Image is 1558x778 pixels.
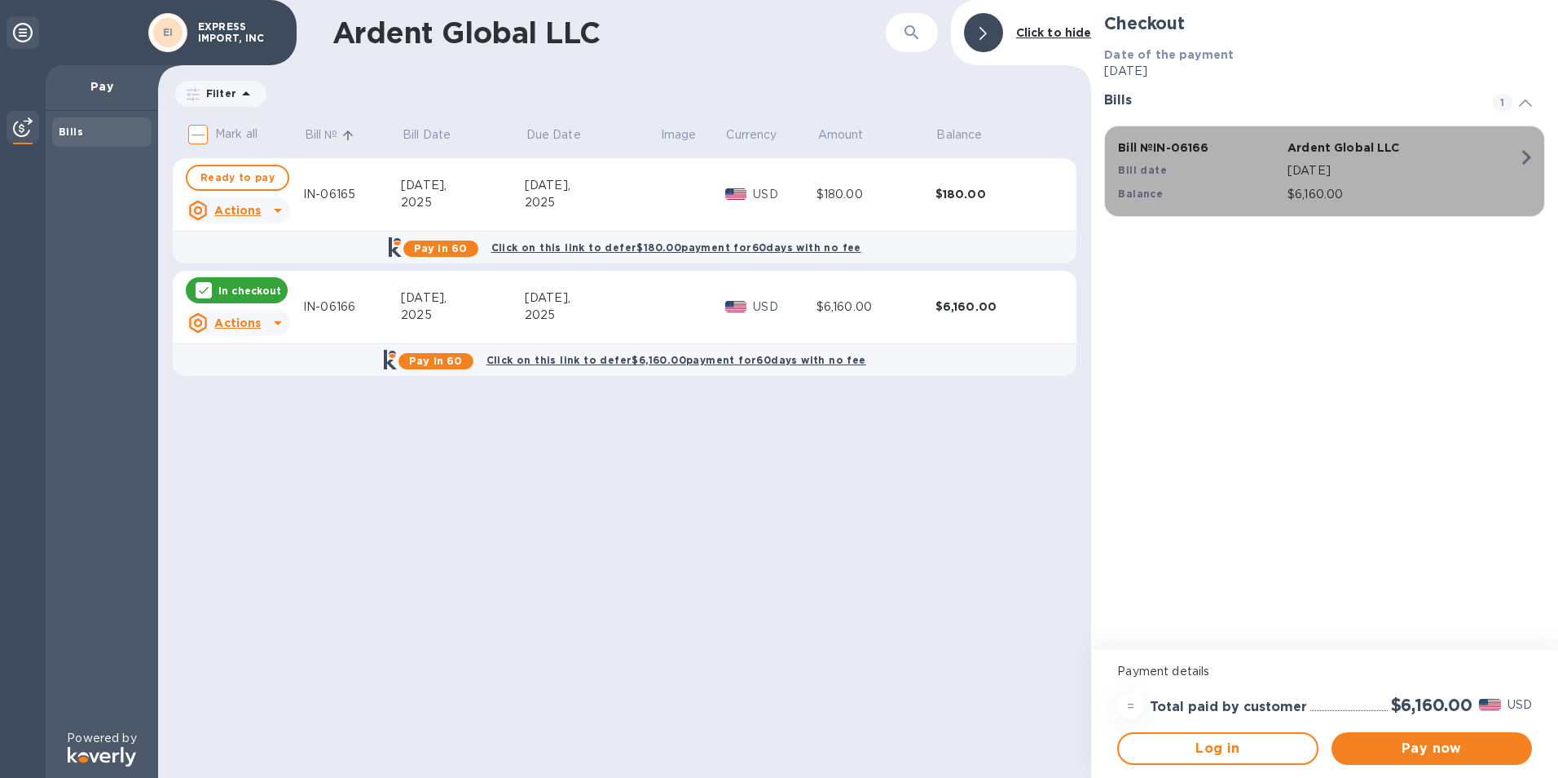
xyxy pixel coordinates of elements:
[818,126,864,144] p: Amount
[1479,699,1501,710] img: USD
[1150,700,1307,715] h3: Total paid by customer
[218,284,281,298] p: In checkout
[936,126,982,144] p: Balance
[200,168,275,188] span: Ready to pay
[215,126,257,143] p: Mark all
[935,186,1054,202] div: $180.00
[1507,696,1532,714] p: USD
[725,188,747,200] img: USD
[401,177,525,194] div: [DATE],
[1104,126,1545,217] button: Bill №IN-06166Ardent Global LLCBill date[DATE]Balance$6,160.00
[816,298,935,316] div: $6,160.00
[486,354,866,366] b: Click on this link to defer $6,160.00 payment for 60 days with no fee
[525,194,659,211] div: 2025
[1287,139,1450,156] p: Ardent Global LLC
[67,730,136,747] p: Powered by
[936,126,1003,144] span: Balance
[332,15,886,50] h1: Ardent Global LLC
[1345,739,1519,758] span: Pay now
[1287,186,1518,203] p: $6,160.00
[526,126,602,144] span: Due Date
[725,301,747,312] img: USD
[1493,93,1512,113] span: 1
[818,126,885,144] span: Amount
[1118,188,1163,200] b: Balance
[59,78,145,95] p: Pay
[303,186,401,203] div: IN-06165
[163,26,174,38] b: EI
[935,298,1054,315] div: $6,160.00
[816,186,935,203] div: $180.00
[214,204,261,217] u: Actions
[186,165,289,191] button: Ready to pay
[1118,139,1281,156] p: Bill № IN-06166
[726,126,777,144] p: Currency
[1117,693,1143,719] div: =
[1104,13,1545,33] h2: Checkout
[491,241,861,254] b: Click on this link to defer $180.00 payment for 60 days with no fee
[661,126,697,144] p: Image
[1117,732,1318,765] button: Log in
[1331,732,1532,765] button: Pay now
[414,242,467,254] b: Pay in 60
[59,126,83,138] b: Bills
[1132,739,1303,758] span: Log in
[1118,164,1167,176] b: Bill date
[214,316,261,329] u: Actions
[1287,162,1518,179] p: [DATE]
[200,86,236,100] p: Filter
[401,194,525,211] div: 2025
[409,355,462,367] b: Pay in 60
[403,126,472,144] span: Bill Date
[401,290,525,307] div: [DATE],
[305,126,338,144] p: Bill №
[1117,663,1532,680] p: Payment details
[1391,695,1472,715] h2: $6,160.00
[525,307,659,324] div: 2025
[1016,26,1092,39] b: Click to hide
[68,747,136,767] img: Logo
[1104,63,1545,80] p: [DATE]
[401,307,525,324] div: 2025
[403,126,451,144] p: Bill Date
[198,21,279,44] p: EXPRESS IMPORT, INC
[525,290,659,307] div: [DATE],
[1104,93,1473,108] h3: Bills
[303,298,401,316] div: IN-06166
[753,298,816,316] p: USD
[1104,48,1234,61] b: Date of the payment
[305,126,359,144] span: Bill №
[753,186,816,203] p: USD
[526,126,581,144] p: Due Date
[525,177,659,194] div: [DATE],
